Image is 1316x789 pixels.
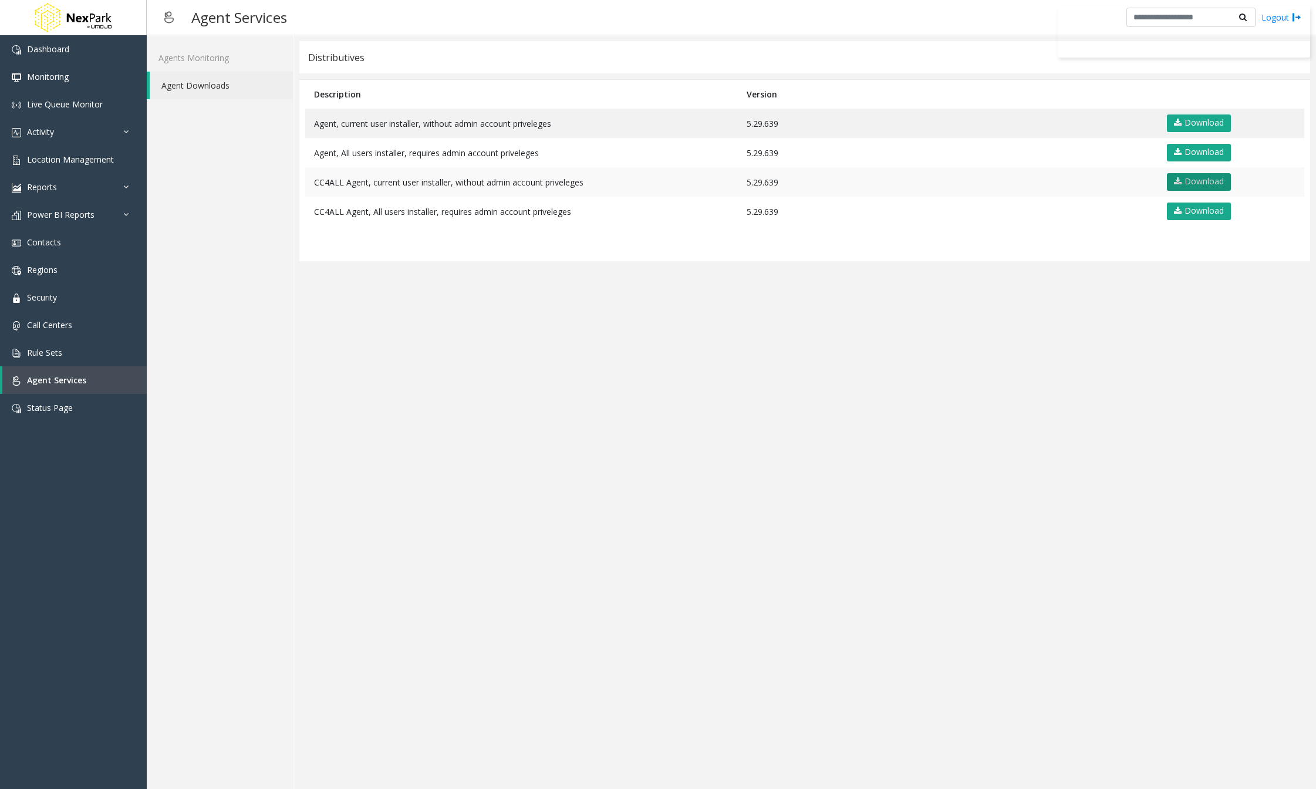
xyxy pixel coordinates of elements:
[147,44,293,72] a: Agents Monitoring
[12,73,21,82] img: 'icon'
[27,154,114,165] span: Location Management
[1167,203,1231,220] a: Download
[305,109,738,138] td: Agent, current user installer, without admin account priveleges
[27,209,95,220] span: Power BI Reports
[27,71,69,82] span: Monitoring
[1167,114,1231,132] a: Download
[27,347,62,358] span: Rule Sets
[12,183,21,193] img: 'icon'
[27,319,72,331] span: Call Centers
[12,238,21,248] img: 'icon'
[150,72,293,99] a: Agent Downloads
[27,264,58,275] span: Regions
[1167,173,1231,191] a: Download
[2,366,147,394] a: Agent Services
[12,128,21,137] img: 'icon'
[738,109,1156,138] td: 5.29.639
[738,197,1156,226] td: 5.29.639
[12,45,21,55] img: 'icon'
[308,50,365,65] div: Distributives
[738,80,1156,109] th: Version
[27,99,103,110] span: Live Queue Monitor
[12,100,21,110] img: 'icon'
[305,167,738,197] td: CC4ALL Agent, current user installer, without admin account priveleges
[27,126,54,137] span: Activity
[738,167,1156,197] td: 5.29.639
[12,294,21,303] img: 'icon'
[185,3,293,32] h3: Agent Services
[305,80,738,109] th: Description
[12,266,21,275] img: 'icon'
[12,404,21,413] img: 'icon'
[12,349,21,358] img: 'icon'
[27,402,73,413] span: Status Page
[305,138,738,167] td: Agent, All users installer, requires admin account priveleges
[12,321,21,331] img: 'icon'
[27,237,61,248] span: Contacts
[305,197,738,226] td: CC4ALL Agent, All users installer, requires admin account priveleges
[738,138,1156,167] td: 5.29.639
[12,376,21,386] img: 'icon'
[27,43,69,55] span: Dashboard
[27,375,86,386] span: Agent Services
[12,211,21,220] img: 'icon'
[1167,144,1231,161] a: Download
[158,3,180,32] img: pageIcon
[27,181,57,193] span: Reports
[12,156,21,165] img: 'icon'
[27,292,57,303] span: Security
